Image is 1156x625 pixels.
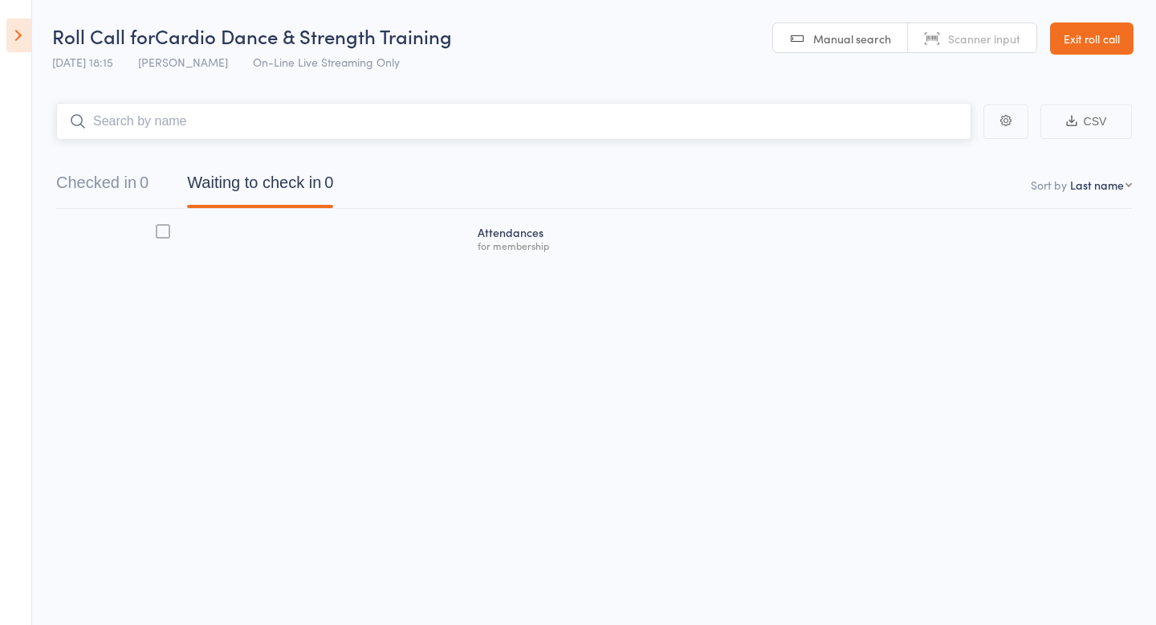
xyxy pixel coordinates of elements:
[52,22,155,49] span: Roll Call for
[56,103,971,140] input: Search by name
[1040,104,1132,139] button: CSV
[471,216,1132,259] div: Atten­dances
[813,31,891,47] span: Manual search
[140,174,149,191] div: 0
[187,165,333,208] button: Waiting to check in0
[1050,22,1134,55] a: Exit roll call
[138,54,228,70] span: [PERSON_NAME]
[1070,177,1124,193] div: Last name
[478,240,1125,251] div: for membership
[324,174,333,191] div: 0
[155,22,452,49] span: Cardio Dance & Strength Training
[1031,177,1067,193] label: Sort by
[52,54,113,70] span: [DATE] 18:15
[253,54,400,70] span: On-Line Live Streaming Only
[948,31,1020,47] span: Scanner input
[56,165,149,208] button: Checked in0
